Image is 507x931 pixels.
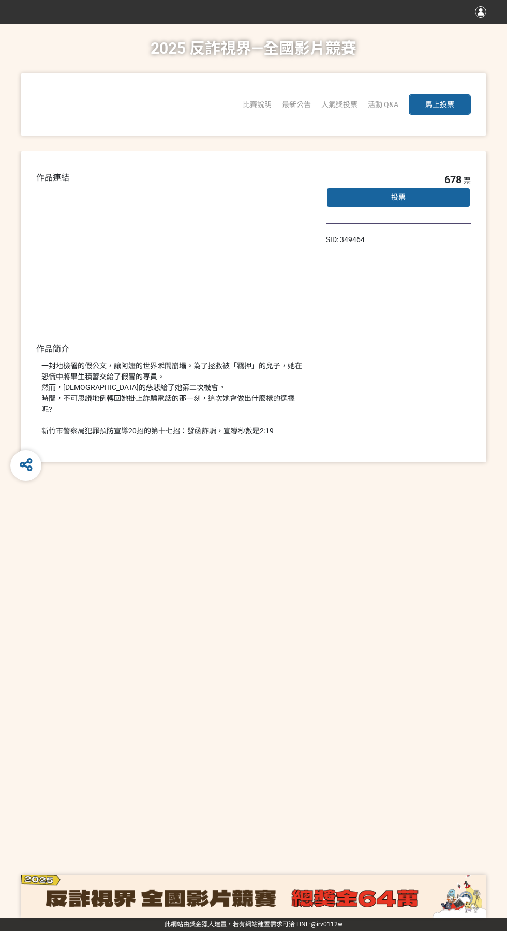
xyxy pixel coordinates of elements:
[165,921,282,928] a: 此網站由獎金獵人建置，若有網站建置需求
[409,94,471,115] button: 馬上投票
[21,875,486,918] img: d5dd58f8-aeb6-44fd-a984-c6eabd100919.png
[41,361,305,437] div: 一封地檢署的假公文，讓阿嬤的世界瞬間崩塌。為了拯救被「羈押」的兒子，她在恐慌中將畢生積蓄交給了假冒的專員。 然而，[DEMOGRAPHIC_DATA]的慈悲給了她第二次機會。 時間，不可思議地倒...
[321,100,357,109] span: 人氣獎投票
[243,100,272,109] a: 比賽說明
[36,173,69,183] span: 作品連結
[391,193,406,201] span: 投票
[165,921,342,928] span: 可洽 LINE:
[282,100,311,109] a: 最新公告
[464,176,471,185] span: 票
[36,344,69,354] span: 作品簡介
[151,24,356,73] h1: 2025 反詐視界—全國影片競賽
[444,173,461,186] span: 678
[326,235,365,244] span: SID: 349464
[380,234,432,245] iframe: IFrame Embed
[368,100,398,109] a: 活動 Q&A
[425,100,454,109] span: 馬上投票
[311,921,342,928] a: @irv0112w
